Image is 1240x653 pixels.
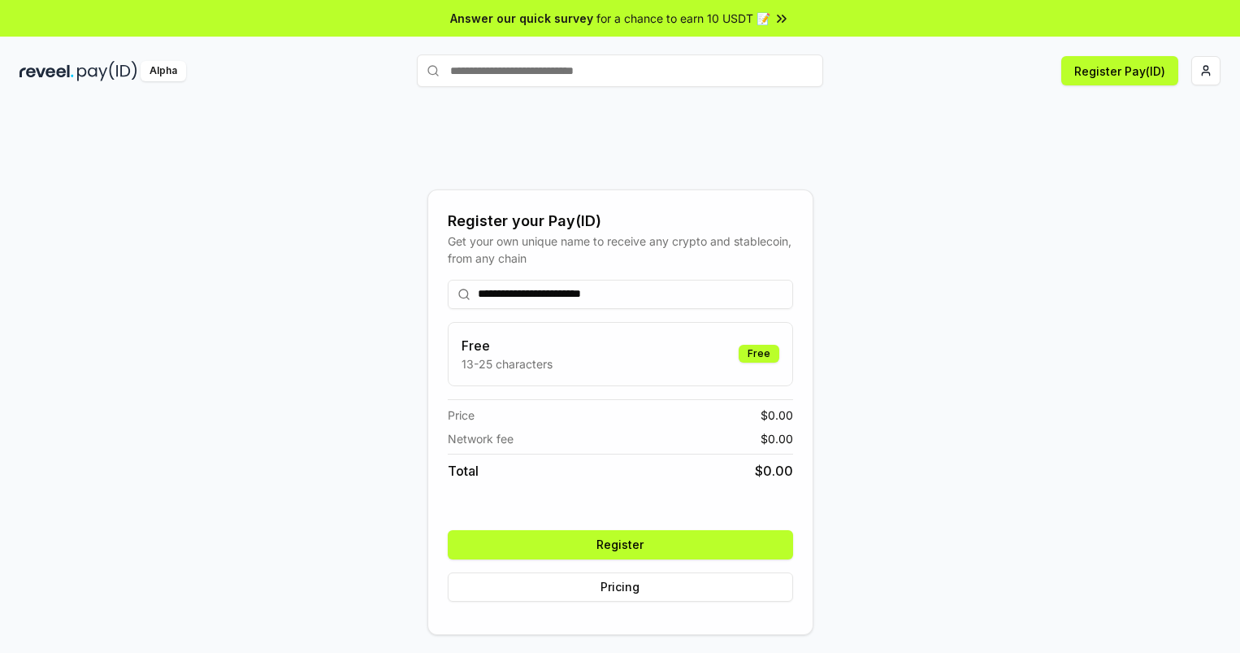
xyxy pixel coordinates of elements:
[20,61,74,81] img: reveel_dark
[448,407,475,424] span: Price
[450,10,593,27] span: Answer our quick survey
[761,407,793,424] span: $ 0.00
[739,345,779,363] div: Free
[755,461,793,481] span: $ 0.00
[448,461,479,481] span: Total
[1061,56,1178,85] button: Register Pay(ID)
[77,61,137,81] img: pay_id
[462,336,553,355] h3: Free
[448,210,793,233] div: Register your Pay(ID)
[141,61,186,81] div: Alpha
[448,530,793,559] button: Register
[448,572,793,602] button: Pricing
[761,430,793,447] span: $ 0.00
[462,355,553,372] p: 13-25 characters
[596,10,770,27] span: for a chance to earn 10 USDT 📝
[448,233,793,267] div: Get your own unique name to receive any crypto and stablecoin, from any chain
[448,430,514,447] span: Network fee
